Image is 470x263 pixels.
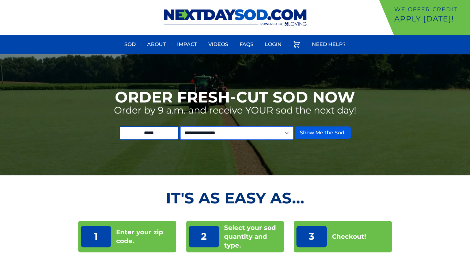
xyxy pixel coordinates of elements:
a: Videos [205,37,232,52]
p: 3 [296,226,327,247]
a: FAQs [236,37,257,52]
p: Select your sod quantity and type. [224,223,282,250]
p: Checkout! [332,232,366,241]
p: Enter your zip code. [116,228,174,245]
button: Show Me the Sod! [295,126,351,139]
a: Need Help? [308,37,349,52]
p: 2 [189,226,219,247]
h2: It's as Easy As... [78,190,392,206]
a: Impact [173,37,201,52]
h1: Order Fresh-Cut Sod Now [115,90,355,105]
p: We offer Credit [394,5,467,14]
p: Apply [DATE]! [394,14,467,24]
a: About [143,37,170,52]
p: Order by 9 a.m. and receive YOUR sod the next day! [114,105,356,116]
a: Login [261,37,285,52]
a: Sod [121,37,140,52]
p: 1 [81,226,111,247]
